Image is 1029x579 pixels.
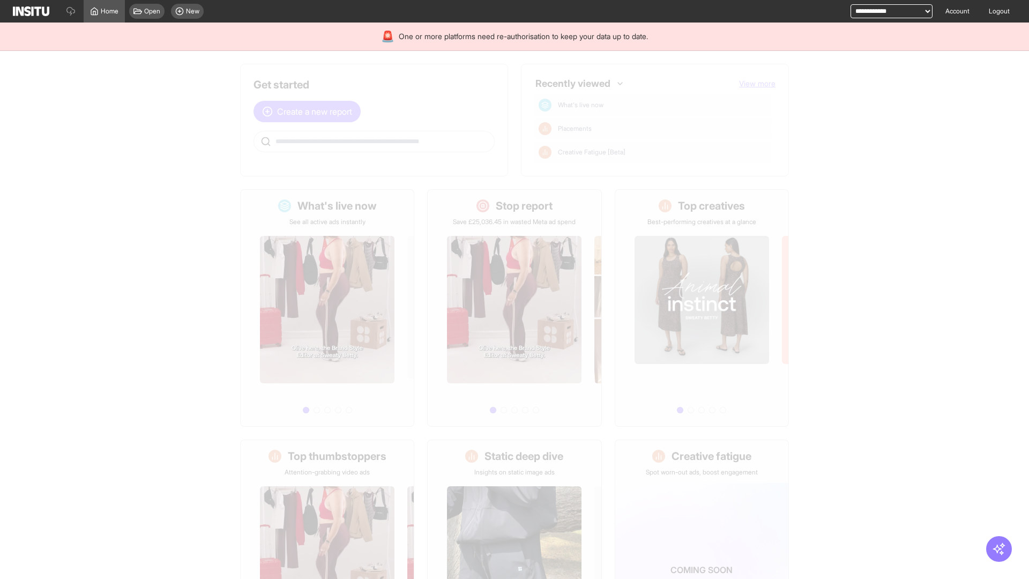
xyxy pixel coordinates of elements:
[144,7,160,16] span: Open
[13,6,49,16] img: Logo
[381,29,394,44] div: 🚨
[186,7,199,16] span: New
[399,31,648,42] span: One or more platforms need re-authorisation to keep your data up to date.
[101,7,118,16] span: Home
